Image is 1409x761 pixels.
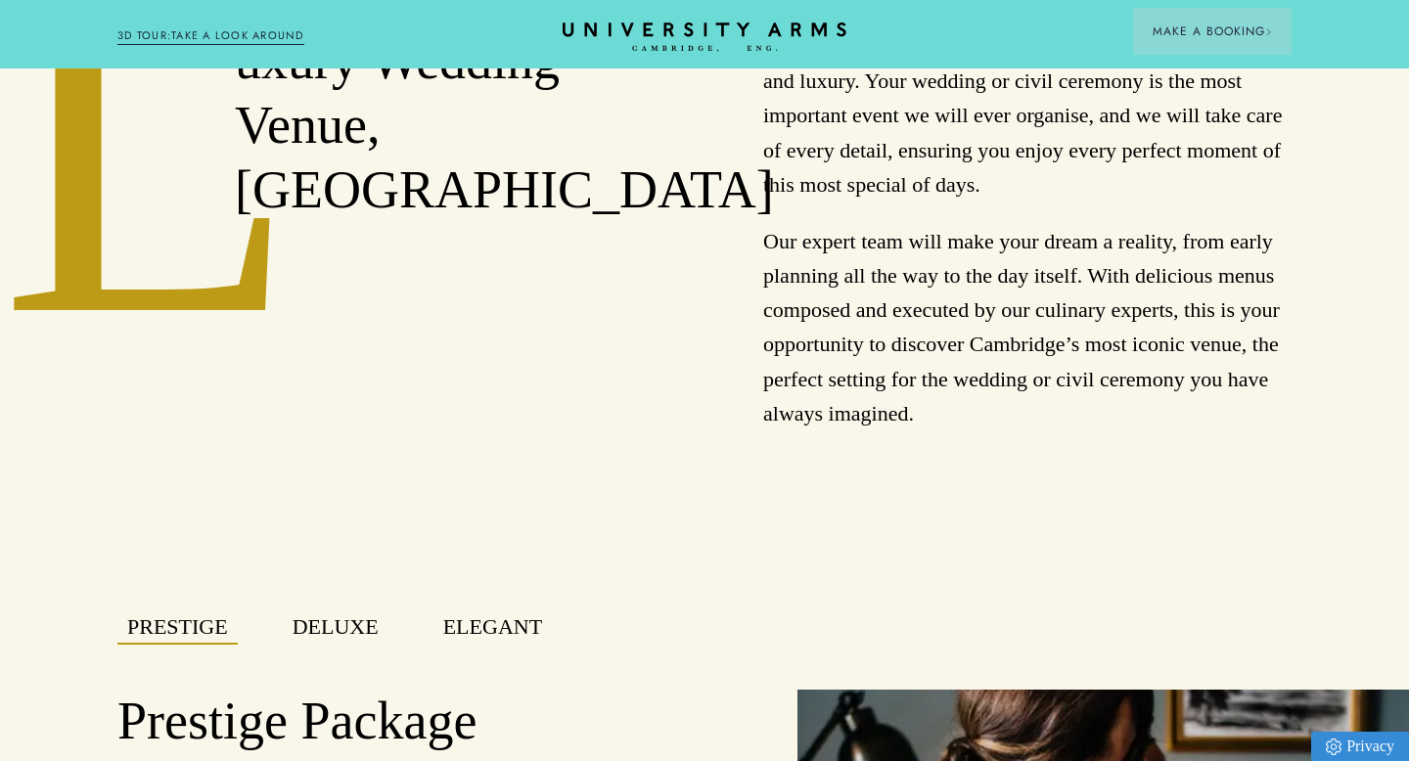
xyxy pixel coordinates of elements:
[117,27,304,45] a: 3D TOUR:TAKE A LOOK AROUND
[1153,22,1272,40] span: Make a Booking
[1326,739,1341,755] img: Privacy
[563,22,846,53] a: Home
[1311,732,1409,761] a: Privacy
[433,610,552,645] button: Elegant
[1133,8,1292,55] button: Make a BookingArrow icon
[1265,28,1272,35] img: Arrow icon
[235,29,646,223] h2: uxury Wedding Venue, [GEOGRAPHIC_DATA]
[763,29,1292,201] p: We are a location of unparalleled character, service, glamour and luxury. Your wedding or civil c...
[117,690,730,754] h2: Prestige Package
[283,610,388,645] button: Deluxe
[117,610,238,645] button: Prestige
[763,224,1292,430] p: Our expert team will make your dream a reality, from early planning all the way to the day itself...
